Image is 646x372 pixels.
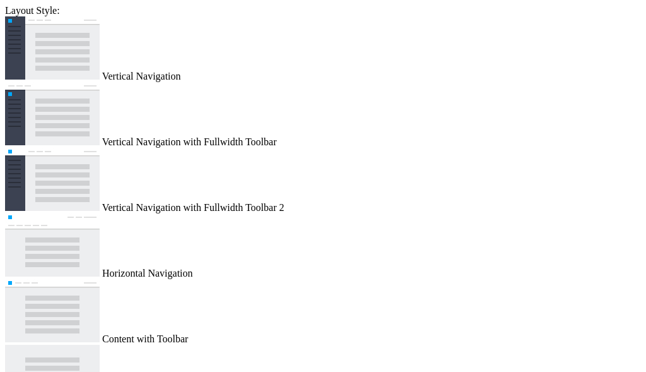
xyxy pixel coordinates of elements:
img: horizontal-nav.jpg [5,213,100,277]
div: Layout Style: [5,5,641,16]
span: Vertical Navigation with Fullwidth Toolbar 2 [102,202,285,213]
span: Horizontal Navigation [102,268,193,279]
md-radio-button: Vertical Navigation [5,16,641,82]
span: Content with Toolbar [102,333,188,344]
span: Vertical Navigation with Fullwidth Toolbar [102,136,277,147]
img: vertical-nav.jpg [5,16,100,80]
md-radio-button: Vertical Navigation with Fullwidth Toolbar 2 [5,148,641,213]
md-radio-button: Content with Toolbar [5,279,641,345]
img: vertical-nav-with-full-toolbar-2.jpg [5,148,100,211]
span: Vertical Navigation [102,71,181,81]
img: content-with-toolbar.jpg [5,279,100,342]
md-radio-button: Horizontal Navigation [5,213,641,279]
md-radio-button: Vertical Navigation with Fullwidth Toolbar [5,82,641,148]
img: vertical-nav-with-full-toolbar.jpg [5,82,100,145]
